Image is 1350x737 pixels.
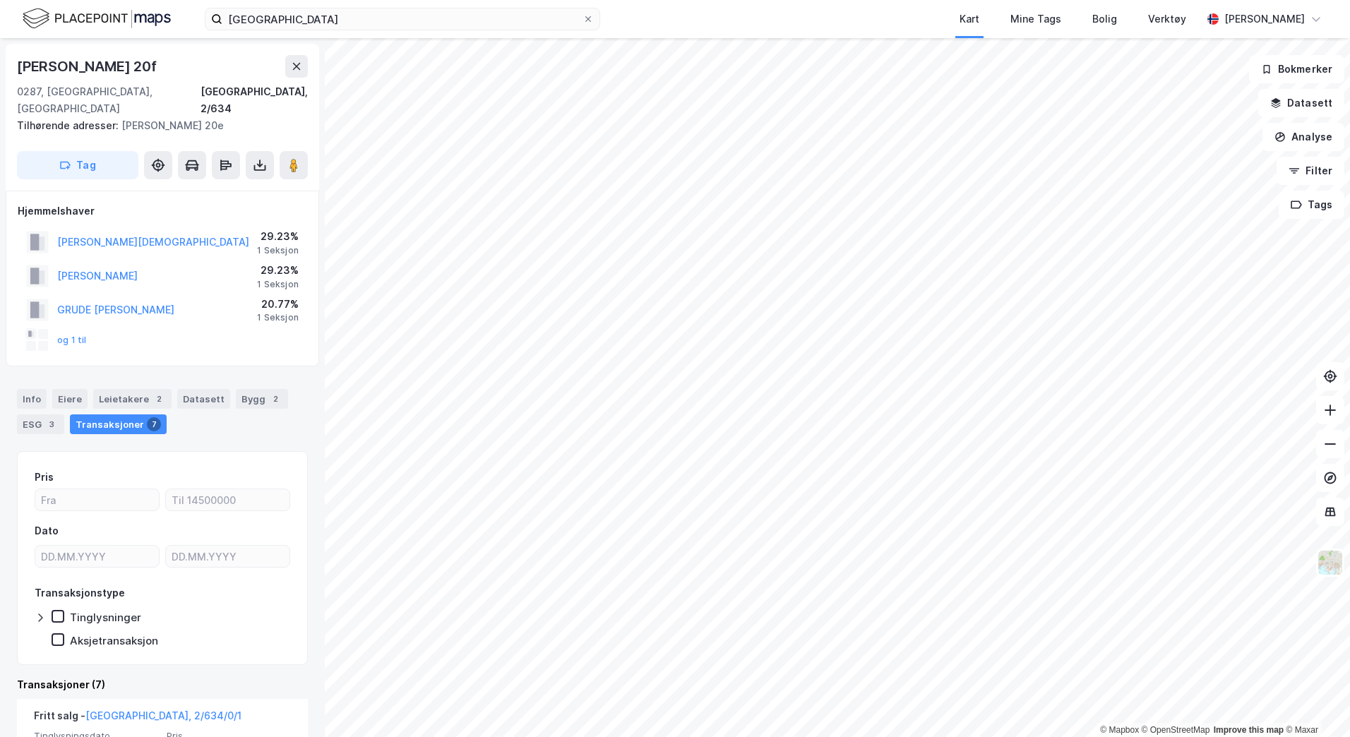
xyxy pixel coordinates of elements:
div: 20.77% [257,296,299,313]
div: Aksjetransaksjon [70,634,158,647]
div: 7 [147,417,161,431]
div: [GEOGRAPHIC_DATA], 2/634 [201,83,308,117]
a: OpenStreetMap [1142,725,1210,735]
a: [GEOGRAPHIC_DATA], 2/634/0/1 [85,709,241,721]
div: Tinglysninger [70,611,141,624]
div: Dato [35,522,59,539]
div: 29.23% [257,228,299,245]
div: Pris [35,469,54,486]
div: 2 [152,392,166,406]
div: Hjemmelshaver [18,203,307,220]
div: 2 [268,392,282,406]
div: 1 Seksjon [257,279,299,290]
input: DD.MM.YYYY [166,546,289,567]
button: Tags [1279,191,1344,219]
img: Z [1317,549,1344,576]
button: Bokmerker [1249,55,1344,83]
span: Tilhørende adresser: [17,119,121,131]
img: logo.f888ab2527a4732fd821a326f86c7f29.svg [23,6,171,31]
div: Eiere [52,389,88,409]
input: DD.MM.YYYY [35,546,159,567]
div: 3 [44,417,59,431]
div: [PERSON_NAME] 20e [17,117,297,134]
a: Mapbox [1100,725,1139,735]
input: Til 14500000 [166,489,289,510]
div: 1 Seksjon [257,312,299,323]
input: Søk på adresse, matrikkel, gårdeiere, leietakere eller personer [222,8,583,30]
div: 1 Seksjon [257,245,299,256]
div: Transaksjoner [70,414,167,434]
div: Kontrollprogram for chat [1279,669,1350,737]
div: Datasett [177,389,230,409]
div: Bygg [236,389,288,409]
div: ESG [17,414,64,434]
div: [PERSON_NAME] [1224,11,1305,28]
iframe: Chat Widget [1279,669,1350,737]
div: 0287, [GEOGRAPHIC_DATA], [GEOGRAPHIC_DATA] [17,83,201,117]
div: Kart [960,11,979,28]
input: Fra [35,489,159,510]
div: Leietakere [93,389,172,409]
button: Datasett [1258,89,1344,117]
div: Transaksjonstype [35,585,125,601]
button: Tag [17,151,138,179]
div: Info [17,389,47,409]
div: Bolig [1092,11,1117,28]
div: Verktøy [1148,11,1186,28]
div: [PERSON_NAME] 20f [17,55,160,78]
div: Fritt salg - [34,707,241,730]
button: Filter [1277,157,1344,185]
button: Analyse [1262,123,1344,151]
div: Transaksjoner (7) [17,676,308,693]
a: Improve this map [1214,725,1284,735]
div: Mine Tags [1010,11,1061,28]
div: 29.23% [257,262,299,279]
